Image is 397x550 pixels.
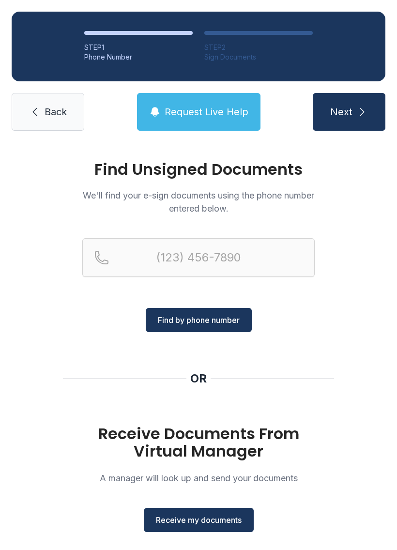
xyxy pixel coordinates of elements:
[82,425,315,460] h1: Receive Documents From Virtual Manager
[82,238,315,277] input: Reservation phone number
[158,314,240,326] span: Find by phone number
[330,105,352,119] span: Next
[82,472,315,485] p: A manager will look up and send your documents
[156,514,242,526] span: Receive my documents
[82,189,315,215] p: We'll find your e-sign documents using the phone number entered below.
[165,105,248,119] span: Request Live Help
[204,52,313,62] div: Sign Documents
[82,162,315,177] h1: Find Unsigned Documents
[84,43,193,52] div: STEP 1
[190,371,207,386] div: OR
[45,105,67,119] span: Back
[84,52,193,62] div: Phone Number
[204,43,313,52] div: STEP 2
